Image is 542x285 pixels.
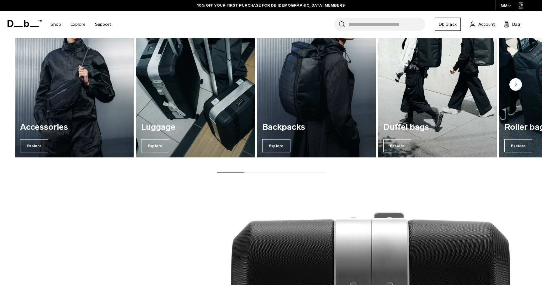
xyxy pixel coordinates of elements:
a: Shop [50,13,61,36]
span: Explore [262,139,290,152]
span: Explore [20,139,48,152]
h3: Backpacks [262,123,371,132]
button: Next slide [509,78,522,92]
a: Explore [71,13,86,36]
span: Explore [504,139,533,152]
h3: Accessories [20,123,129,132]
span: Account [478,21,495,28]
a: 10% OFF YOUR FIRST PURCHASE FOR DB [DEMOGRAPHIC_DATA] MEMBERS [197,3,345,8]
a: Account [470,20,495,28]
h3: Luggage [141,123,250,132]
span: Bag [512,21,520,28]
button: Bag [504,20,520,28]
span: Explore [383,139,412,152]
a: Support [95,13,111,36]
span: Explore [141,139,169,152]
h3: Duffel bags [383,123,492,132]
a: Db Black [435,18,461,31]
nav: Main Navigation [46,11,116,38]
